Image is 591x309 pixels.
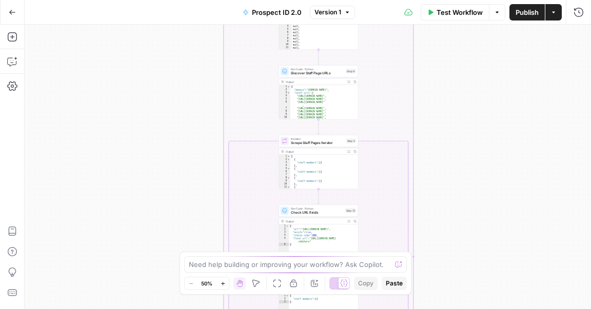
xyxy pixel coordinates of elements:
span: Test Workflow [437,7,483,17]
div: 4 [279,234,289,237]
span: Toggle code folding, rows 3 through 17 [287,91,290,94]
div: Run Code · PythonDiscover Staff Page URLsStep 4Output{ "domain":"[DOMAIN_NAME]", "staff_urls":[ "... [279,65,358,119]
div: Output [286,80,344,84]
div: IterationScrape Staff Pages IteratorStep 5Output[ { "staff_members":[] }, { "staff_members":[] },... [279,135,358,189]
button: Test Workflow [421,4,489,20]
span: Iteration [291,137,344,141]
span: Toggle code folding, rows 5 through 7 [287,167,290,170]
g: Edge from step_5 to step_13 [318,189,319,204]
div: Step 13 [345,209,356,213]
div: 2 [279,158,290,161]
div: 6 [279,243,289,246]
span: Copy [358,279,373,288]
div: Output [286,150,344,154]
div: 11 [279,46,292,49]
button: Paste [382,277,407,290]
span: Prospect ID 2.0 [252,7,302,17]
div: 10 [279,182,290,186]
div: 1 [279,224,289,228]
div: 2 [279,88,290,91]
div: 7 [279,173,290,176]
span: Publish [516,7,539,17]
div: 3 [279,161,290,164]
span: Toggle code folding, rows 1 through 3 [286,294,289,297]
span: Toggle code folding, rows 1 through 24 [287,85,290,88]
span: Toggle code folding, rows 8 through 10 [287,176,290,179]
div: Output [286,219,344,223]
div: 1 [279,85,290,88]
span: Discover Staff Page URLs [291,71,344,76]
div: 9 [279,179,290,182]
span: Scrape Staff Pages Iterator [291,140,344,146]
div: 9 [279,40,292,43]
button: Prospect ID 2.0 [237,4,308,20]
span: Run Code · Python [291,67,344,71]
span: Toggle code folding, rows 1 through 41 [287,155,290,158]
span: Toggle code folding, rows 11 through 13 [287,186,290,189]
div: 2 [279,297,289,300]
div: 12 [279,49,292,52]
div: 5 [279,237,289,243]
div: 4 [279,164,290,167]
div: 10 [279,116,290,119]
span: Paste [386,279,403,288]
g: Edge from step_4 to step_5 [318,119,319,134]
button: Copy [354,277,378,290]
div: 4 [279,94,290,97]
div: 8 [279,37,292,40]
div: 4 [279,25,292,28]
div: 1 [279,155,290,158]
div: 3 [279,231,289,234]
button: Publish [509,4,545,20]
div: Step 4 [346,69,356,74]
button: Version 1 [310,6,355,19]
div: 6 [279,100,290,107]
div: 5 [279,97,290,100]
div: 3 [279,300,289,303]
div: 11 [279,119,290,122]
span: Toggle code folding, rows 2 through 4 [287,158,290,161]
span: Run Code · Python [291,207,343,211]
div: 3 [279,91,290,94]
span: 50% [201,279,212,287]
div: 11 [279,186,290,189]
div: 8 [279,176,290,179]
div: 2 [279,228,289,231]
div: Run Code · PythonCheck URL ExistsStep 13Output{ "url":"[URL][DOMAIN_NAME]", "exists":true, "statu... [279,204,358,259]
div: 5 [279,167,290,170]
div: 6 [279,31,292,34]
div: 5 [279,28,292,31]
span: Check URL Exists [291,210,343,215]
g: Edge from step_3 to step_4 [318,50,319,65]
span: Version 1 [314,8,341,17]
div: 7 [279,107,290,110]
div: 10 [279,43,292,46]
div: 9 [279,113,290,116]
div: Step 5 [346,139,356,143]
div: 1 [279,294,289,297]
div: 7 [279,34,292,37]
div: 6 [279,170,290,173]
div: 12 [279,189,290,192]
span: Toggle code folding, rows 1 through 6 [286,224,289,228]
div: 8 [279,110,290,113]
